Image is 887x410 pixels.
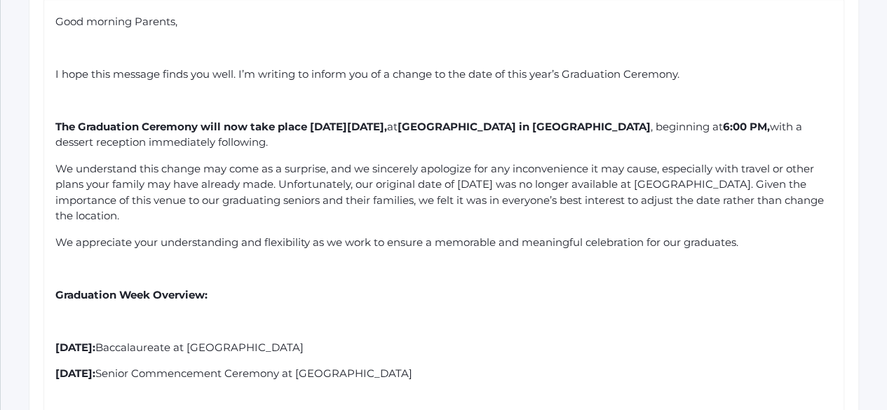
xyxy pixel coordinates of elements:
[387,120,398,133] span: at
[55,288,208,301] span: Graduation Week Overview:
[55,67,679,81] span: I hope this message finds you well. I’m writing to inform you of a change to the date of this yea...
[95,367,412,380] span: Senior Commencement Ceremony at [GEOGRAPHIC_DATA]
[55,120,387,133] span: The Graduation Ceremony will now take place [DATE][DATE],
[651,120,723,133] span: , beginning at
[55,15,177,28] span: Good morning Parents,
[398,120,651,133] span: [GEOGRAPHIC_DATA] in [GEOGRAPHIC_DATA]
[55,367,95,380] span: [DATE]:
[723,120,770,133] span: 6:00 PM,
[55,162,827,223] span: We understand this change may come as a surprise, and we sincerely apologize for any inconvenienc...
[95,341,304,354] span: Baccalaureate at [GEOGRAPHIC_DATA]
[55,235,738,249] span: We appreciate your understanding and flexibility as we work to ensure a memorable and meaningful ...
[55,341,95,354] span: [DATE]:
